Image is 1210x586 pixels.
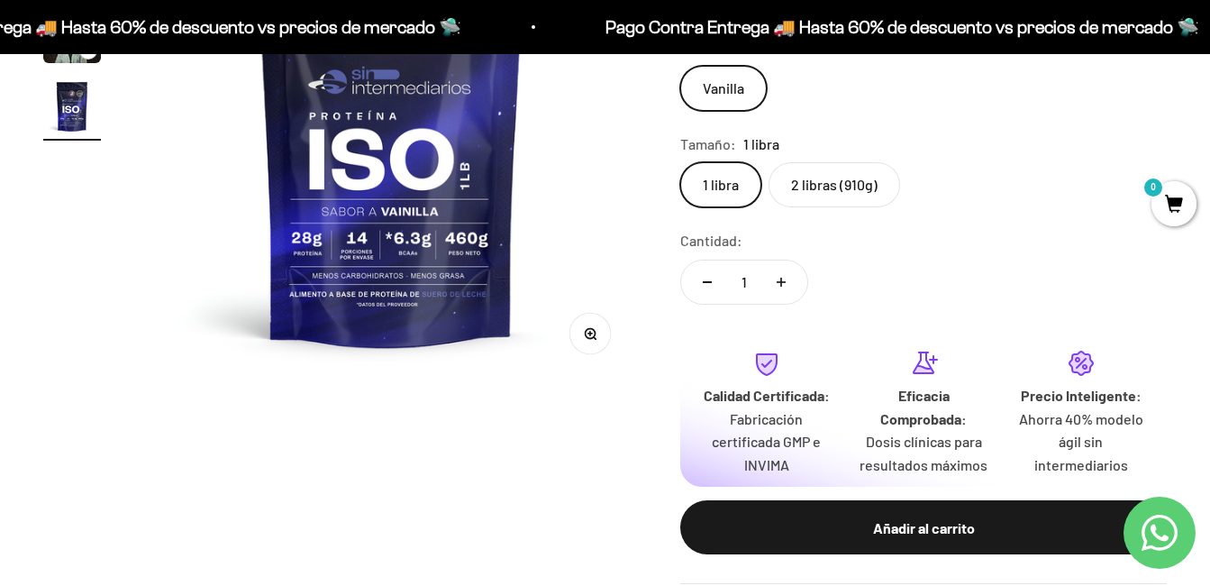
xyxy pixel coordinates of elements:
span: 1 libra [743,133,779,156]
p: Fabricación certificada GMP e INVIMA [702,407,831,477]
strong: Precio Inteligente: [1021,387,1142,404]
button: Aumentar cantidad [755,261,807,304]
div: Añadir al carrito [716,517,1131,540]
button: Añadir al carrito [680,500,1167,554]
strong: Eficacia Comprobada: [880,387,967,427]
p: Pago Contra Entrega 🚚 Hasta 60% de descuento vs precios de mercado 🛸 [600,13,1194,41]
img: Proteína Aislada ISO - Vainilla [43,78,101,135]
button: Ir al artículo 4 [43,78,101,141]
label: Cantidad: [680,229,742,252]
strong: Calidad Certificada: [704,387,830,404]
legend: Tamaño: [680,133,736,156]
p: Dosis clínicas para resultados máximos [860,430,988,476]
button: Reducir cantidad [681,261,733,304]
mark: 0 [1142,177,1164,198]
p: Ahorra 40% modelo ágil sin intermediarios [1016,407,1145,477]
a: 0 [1151,196,1196,215]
